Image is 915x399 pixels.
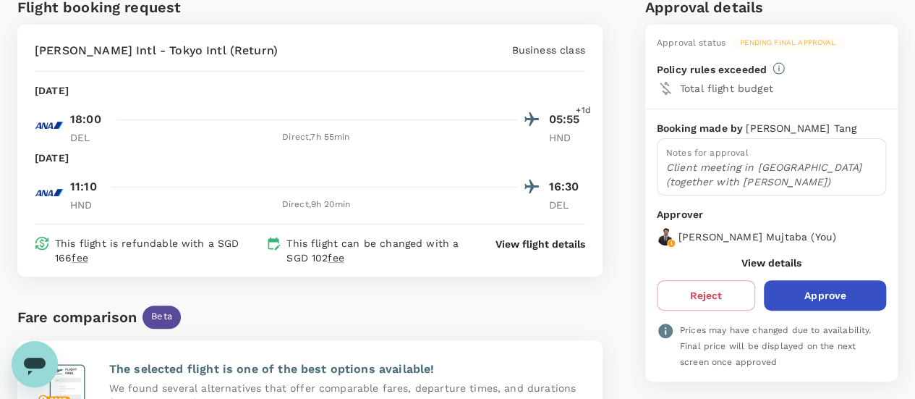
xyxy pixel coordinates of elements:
p: Total flight budget [680,81,886,96]
p: [PERSON_NAME] Mujtaba ( You ) [678,230,836,244]
div: Fare comparison [17,306,137,329]
img: avatar-688dc3ae75335.png [657,228,674,245]
span: Beta [142,310,181,324]
p: This flight is refundable with a SGD 166 [55,236,260,265]
p: HND [70,198,106,212]
button: Approve [764,280,886,311]
p: [PERSON_NAME] Intl - Tokyo Intl (Return) [35,42,278,59]
p: 18:00 [70,111,101,128]
img: NH [35,111,64,140]
span: Pending final approval [731,38,844,48]
button: View details [741,257,801,269]
p: DEL [70,130,106,145]
div: Direct , 7h 55min [115,130,517,145]
p: Client meeting in [GEOGRAPHIC_DATA] (together with [PERSON_NAME]) [666,160,877,189]
button: View flight details [495,237,585,251]
p: Business class [512,43,585,57]
p: Approver [657,207,886,222]
span: Notes for approval [666,148,749,158]
p: Policy rules exceeded [657,62,767,77]
p: [DATE] [35,83,69,98]
span: fee [328,252,344,264]
p: 16:30 [549,178,585,196]
p: Booking made by [657,121,746,135]
p: The selected flight is one of the best options available! [109,361,585,378]
p: DEL [549,198,585,212]
iframe: Button to launch messaging window [12,341,58,387]
p: 05:55 [549,111,585,128]
span: +1d [576,104,590,118]
p: [DATE] [35,151,69,165]
span: Prices may have changed due to availability. Final price will be displayed on the next screen onc... [680,325,872,367]
button: Reject [657,280,756,311]
span: fee [72,252,88,264]
p: [PERSON_NAME] Tang [746,121,856,135]
p: 11:10 [70,178,97,196]
p: HND [549,130,585,145]
img: NH [35,178,64,207]
p: This flight can be changed with a SGD 102 [286,236,469,265]
div: Direct , 9h 20min [115,198,517,212]
div: Approval status [657,36,725,51]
